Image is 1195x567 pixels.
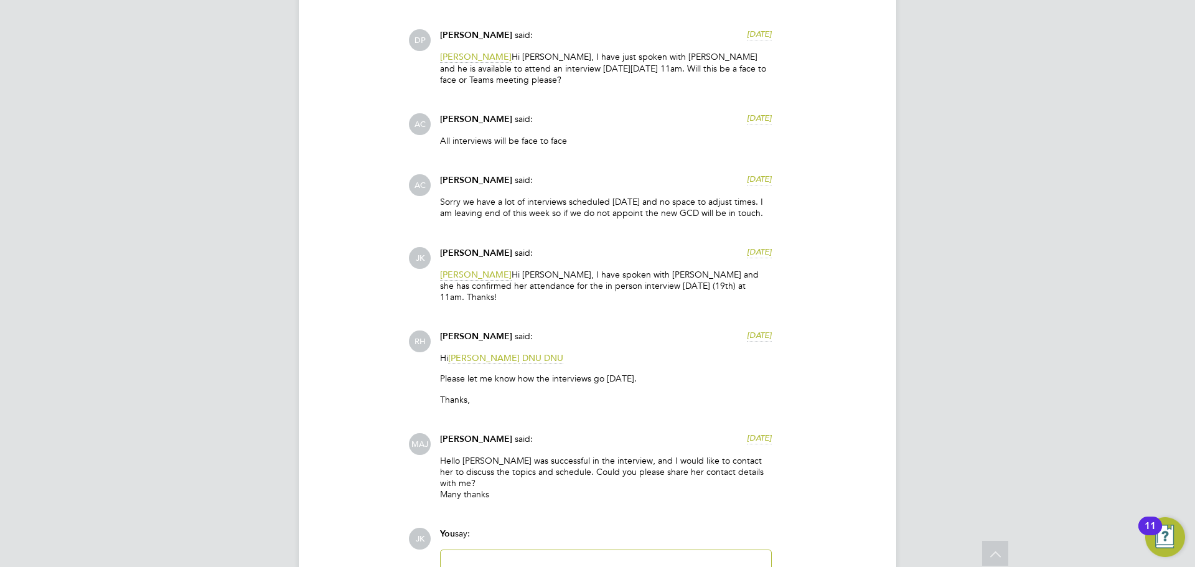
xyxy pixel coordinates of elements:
[747,330,772,340] span: [DATE]
[747,246,772,257] span: [DATE]
[440,269,512,281] span: [PERSON_NAME]
[409,528,431,550] span: JK
[448,352,520,364] span: [PERSON_NAME]
[515,247,533,258] span: said:
[440,248,512,258] span: [PERSON_NAME]
[440,51,772,85] p: Hi [PERSON_NAME], I have just spoken with [PERSON_NAME] and he is available to attend an intervie...
[440,196,772,218] p: Sorry we have a lot of interviews scheduled [DATE] and no space to adjust times. I am leaving end...
[515,113,533,124] span: said:
[409,29,431,51] span: DP
[440,175,512,185] span: [PERSON_NAME]
[515,330,533,342] span: said:
[440,269,772,303] p: Hi [PERSON_NAME], I have spoken with [PERSON_NAME] and she has confirmed her attendance for the i...
[409,433,431,455] span: MAJ
[440,114,512,124] span: [PERSON_NAME]
[522,352,563,364] span: DNU DNU
[440,352,772,363] p: Hi
[515,433,533,444] span: said:
[747,29,772,39] span: [DATE]
[409,174,431,196] span: AC
[440,455,772,500] p: Hello [PERSON_NAME] was successful in the interview, and I would like to contact her to discuss t...
[440,434,512,444] span: [PERSON_NAME]
[409,247,431,269] span: JK
[515,29,533,40] span: said:
[747,113,772,123] span: [DATE]
[440,331,512,342] span: [PERSON_NAME]
[409,330,431,352] span: RH
[515,174,533,185] span: said:
[440,135,772,146] p: All interviews will be face to face
[440,30,512,40] span: [PERSON_NAME]
[1145,526,1156,542] div: 11
[440,373,772,384] p: Please let me know how the interviews go [DATE].
[440,394,772,405] p: Thanks,
[1145,517,1185,557] button: Open Resource Center, 11 new notifications
[440,528,772,550] div: say:
[440,528,455,539] span: You
[440,51,512,63] span: [PERSON_NAME]
[409,113,431,135] span: AC
[747,174,772,184] span: [DATE]
[747,433,772,443] span: [DATE]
